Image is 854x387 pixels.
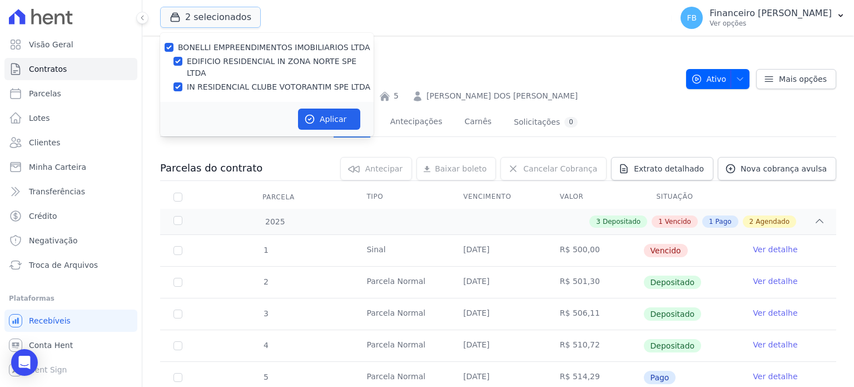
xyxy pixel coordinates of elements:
span: Vencido [644,244,688,257]
span: Conta Hent [29,340,73,351]
a: Antecipações [388,108,445,138]
span: Contratos [29,63,67,75]
span: Vencido [665,217,691,227]
a: Carnês [462,108,494,138]
td: Parcela Normal [353,330,450,361]
td: [DATE] [450,267,547,298]
td: [DATE] [450,330,547,361]
span: Troca de Arquivos [29,259,98,271]
label: EDIFICIO RESIDENCIAL IN ZONA NORTE SPE LTDA [187,56,374,79]
div: Parcela [249,186,308,208]
button: Ativo [686,69,750,89]
span: Negativação [29,235,78,246]
a: Recebíveis [4,310,137,332]
p: Ver opções [709,19,832,28]
span: Depositado [644,276,702,289]
span: 4 [262,341,269,350]
span: 1 [262,246,269,254]
a: Clientes [4,131,137,154]
span: Crédito [29,210,57,222]
th: Vencimento [450,185,547,209]
input: Só é possível selecionar pagamentos em aberto [173,373,182,382]
span: Minha Carteira [29,161,86,173]
a: Conta Hent [4,334,137,356]
nav: Breadcrumb [160,45,677,56]
a: Transferências [4,180,137,203]
button: Aplicar [298,109,360,130]
input: Só é possível selecionar pagamentos em aberto [173,341,182,350]
td: Sinal [353,235,450,266]
label: IN RESIDENCIAL CLUBE VOTORANTIM SPE LTDA [187,81,370,93]
span: Pago [716,217,732,227]
span: Mais opções [779,74,827,85]
span: 2 [262,277,269,286]
td: Parcela Normal [353,298,450,330]
span: 3 [262,309,269,318]
input: Só é possível selecionar pagamentos em aberto [173,278,182,287]
span: Depositado [644,307,702,321]
a: Troca de Arquivos [4,254,137,276]
th: Situação [643,185,740,209]
p: Financeiro [PERSON_NAME] [709,8,832,19]
a: Ver detalhe [753,276,797,287]
a: Solicitações0 [512,108,580,138]
a: Minha Carteira [4,156,137,178]
button: 2 selecionados [160,7,261,28]
a: Nova cobrança avulsa [718,157,836,180]
a: Ver detalhe [753,371,797,382]
span: Nova cobrança avulsa [741,163,827,174]
span: Recebíveis [29,315,71,326]
span: 1 [658,217,663,227]
div: Open Intercom Messenger [11,349,38,376]
div: Solicitações [514,117,578,128]
span: 1 [709,217,713,227]
a: Negativação [4,229,137,252]
a: Lotes [4,107,137,129]
h2: 5 [160,61,677,86]
span: Depositado [644,339,702,352]
span: Depositado [603,217,640,227]
span: Transferências [29,186,85,197]
a: Visão Geral [4,33,137,56]
th: Tipo [353,185,450,209]
button: FB Financeiro [PERSON_NAME] Ver opções [672,2,854,33]
div: 0 [564,117,578,128]
span: 5 [262,373,269,381]
a: Ver detalhe [753,307,797,319]
td: R$ 506,11 [547,298,643,330]
div: Plataformas [9,292,133,305]
input: default [173,246,182,255]
a: Mais opções [756,69,836,89]
td: [DATE] [450,298,547,330]
a: Extrato detalhado [611,157,713,180]
span: Lotes [29,112,50,124]
td: Parcela Normal [353,267,450,298]
td: [DATE] [450,235,547,266]
span: Agendado [756,217,790,227]
label: BONELLI EMPREENDIMENTOS IMOBILIARIOS LTDA [178,43,370,52]
span: Pago [644,371,676,384]
a: Contratos [4,58,137,80]
td: R$ 501,30 [547,267,643,298]
span: 3 [596,217,600,227]
h3: Parcelas do contrato [160,161,262,175]
th: Valor [547,185,643,209]
a: 5 [394,90,399,102]
a: Parcelas [4,82,137,105]
td: R$ 510,72 [547,330,643,361]
input: Só é possível selecionar pagamentos em aberto [173,310,182,319]
a: Ver detalhe [753,244,797,255]
span: Clientes [29,137,60,148]
span: 2 [749,217,754,227]
span: Visão Geral [29,39,73,50]
a: Crédito [4,205,137,227]
span: Parcelas [29,88,61,99]
span: Ativo [691,69,727,89]
span: FB [687,14,697,22]
a: Ver detalhe [753,339,797,350]
a: [PERSON_NAME] DOS [PERSON_NAME] [426,90,578,102]
span: Extrato detalhado [634,163,704,174]
td: R$ 500,00 [547,235,643,266]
